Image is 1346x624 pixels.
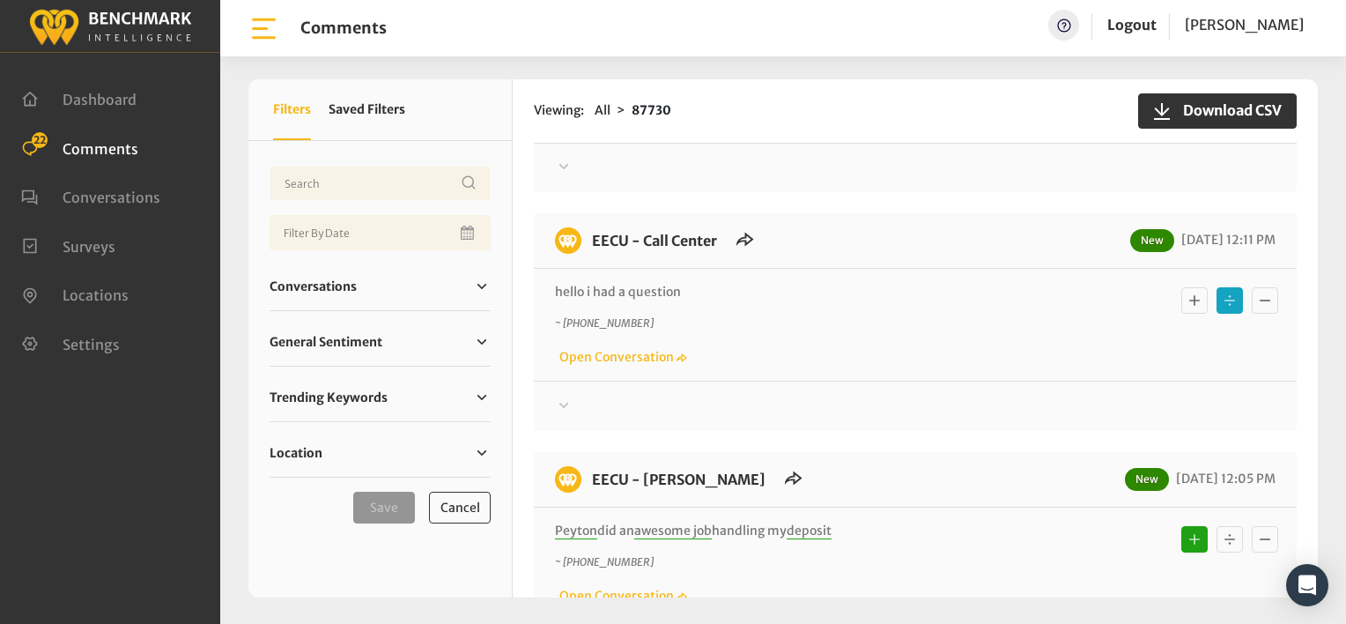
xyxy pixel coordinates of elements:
a: Comments 22 [21,138,138,156]
span: [DATE] 12:05 PM [1172,471,1276,487]
i: ~ [PHONE_NUMBER] [555,555,654,568]
img: benchmark [555,466,581,493]
span: Surveys [63,237,115,255]
a: Trending Keywords [270,384,491,411]
a: Location [270,440,491,466]
img: benchmark [555,227,581,254]
span: Download CSV [1172,100,1282,121]
input: Date range input field [270,215,491,250]
span: 22 [32,132,48,148]
a: General Sentiment [270,329,491,355]
a: Conversations [270,273,491,300]
span: Locations [63,286,129,304]
a: Locations [21,285,129,302]
button: Cancel [429,492,491,524]
span: [DATE] 12:11 PM [1177,232,1276,248]
a: Open Conversation [555,349,687,365]
p: hello i had a question [555,283,1096,301]
span: General Sentiment [270,333,382,352]
a: EECU - [PERSON_NAME] [592,471,765,488]
span: Location [270,444,322,463]
button: Saved Filters [329,79,405,140]
a: Surveys [21,236,115,254]
button: Open Calendar [457,215,480,250]
span: Trending Keywords [270,389,388,407]
img: bar [248,13,279,44]
a: Settings [21,334,120,352]
span: All [595,102,610,118]
span: deposit [787,523,832,539]
div: Basic example [1177,522,1283,557]
div: Basic example [1177,283,1283,318]
input: Username [270,166,491,201]
span: [PERSON_NAME] [1185,16,1304,33]
span: Conversations [270,278,357,296]
h6: EECU - Clovis West [581,466,776,493]
a: Logout [1107,16,1157,33]
h6: EECU - Call Center [581,227,728,254]
h1: Comments [300,19,387,38]
i: ~ [PHONE_NUMBER] [555,316,654,330]
button: Filters [273,79,311,140]
a: [PERSON_NAME] [1185,10,1304,41]
span: Dashboard [63,91,137,108]
p: did an handling my [555,522,1096,540]
span: Viewing: [534,101,584,120]
a: Open Conversation [555,588,687,604]
span: Comments [63,139,138,157]
a: Conversations [21,187,160,204]
a: EECU - Call Center [592,232,717,249]
span: awesome job [634,523,712,539]
span: New [1130,229,1174,252]
a: Dashboard [21,89,137,107]
span: New [1125,468,1169,491]
button: Download CSV [1138,93,1297,129]
span: Peyton [555,523,597,539]
strong: 87730 [632,102,671,118]
span: Settings [63,335,120,353]
div: Open Intercom Messenger [1286,564,1328,606]
span: Conversations [63,189,160,206]
a: Logout [1107,10,1157,41]
img: benchmark [28,4,192,48]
